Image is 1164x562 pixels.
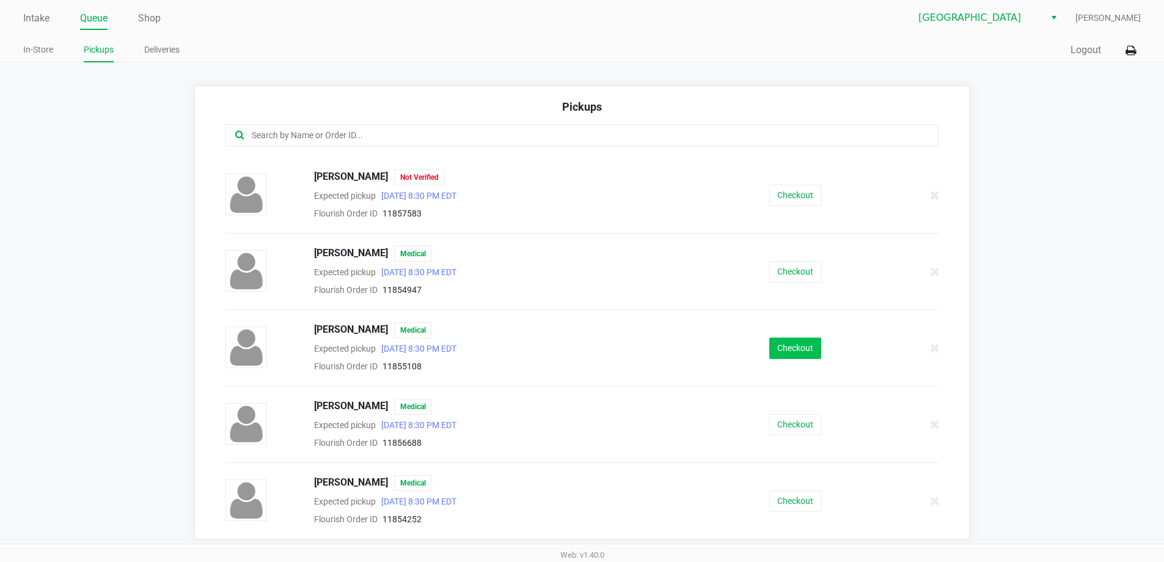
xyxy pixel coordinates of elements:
[394,322,432,338] span: Medical
[84,42,114,57] a: Pickups
[23,10,49,27] a: Intake
[314,361,378,371] span: Flourish Order ID
[769,490,821,512] button: Checkout
[314,285,378,295] span: Flourish Order ID
[383,209,422,218] span: 11857583
[376,344,456,353] span: [DATE] 8:30 PM EDT
[314,267,376,277] span: Expected pickup
[376,267,456,277] span: [DATE] 8:30 PM EDT
[251,128,875,142] input: Search by Name or Order ID...
[314,475,388,491] span: [PERSON_NAME]
[394,475,432,491] span: Medical
[383,438,422,448] span: 11856688
[138,10,161,27] a: Shop
[314,322,388,338] span: [PERSON_NAME]
[314,246,388,262] span: [PERSON_NAME]
[394,246,432,262] span: Medical
[769,414,821,435] button: Checkout
[314,438,378,448] span: Flourish Order ID
[560,550,604,560] span: Web: v1.40.0
[23,42,53,57] a: In-Store
[1045,7,1063,29] button: Select
[769,338,821,359] button: Checkout
[383,285,422,295] span: 11854947
[376,497,456,506] span: [DATE] 8:30 PM EDT
[394,169,445,185] span: Not Verified
[376,191,456,201] span: [DATE] 8:30 PM EDT
[314,399,388,415] span: [PERSON_NAME]
[314,497,376,506] span: Expected pickup
[314,209,378,218] span: Flourish Order ID
[769,185,821,206] button: Checkout
[314,191,376,201] span: Expected pickup
[383,514,422,524] span: 11854252
[376,420,456,430] span: [DATE] 8:30 PM EDT
[394,399,432,415] span: Medical
[314,344,376,353] span: Expected pickup
[314,169,388,185] span: [PERSON_NAME]
[562,100,602,113] span: Pickups
[383,361,422,371] span: 11855108
[314,514,378,524] span: Flourish Order ID
[144,42,180,57] a: Deliveries
[314,420,376,430] span: Expected pickup
[80,10,108,27] a: Queue
[1075,12,1141,24] span: [PERSON_NAME]
[918,10,1038,25] span: [GEOGRAPHIC_DATA]
[1071,43,1101,57] button: Logout
[769,261,821,283] button: Checkout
